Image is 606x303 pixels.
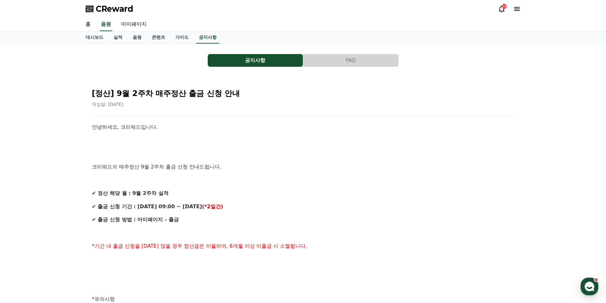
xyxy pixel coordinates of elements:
[100,18,112,31] a: 음원
[92,190,169,196] strong: ✔ 정산 해당 월 : 9월 2주차 실적
[502,4,507,9] div: 14
[92,102,123,107] span: 작성일: [DATE]
[196,31,219,44] a: 공지사항
[116,18,152,31] a: 마이페이지
[92,296,115,302] span: *유의사항
[128,31,147,44] a: 음원
[92,88,514,99] h2: [정산] 9월 2주차 매주정산 출금 신청 안내
[92,203,202,210] strong: ✔ 출금 신청 기간 : [DATE] 09:00 ~ [DATE]
[92,123,514,131] p: 안녕하세요, 크리워드입니다.
[498,5,505,13] a: 14
[147,31,170,44] a: 콘텐츠
[170,31,194,44] a: 가이드
[96,4,133,14] span: CReward
[92,243,307,249] span: *기간 내 출금 신청을 [DATE] 않을 경우 정산금은 이월되며, 6개월 이상 미출금 시 소멸됩니다.
[202,203,223,210] strong: (*2일간)
[208,54,303,67] button: 공지사항
[92,217,179,223] strong: ✔ 출금 신청 방법 : 마이페이지 - 출금
[108,31,128,44] a: 실적
[303,54,398,67] button: FAQ
[80,31,108,44] a: 대시보드
[80,18,96,31] a: 홈
[92,163,514,171] p: 크리워드의 매주정산 9월 2주차 출금 신청 안내드립니다.
[86,4,133,14] a: CReward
